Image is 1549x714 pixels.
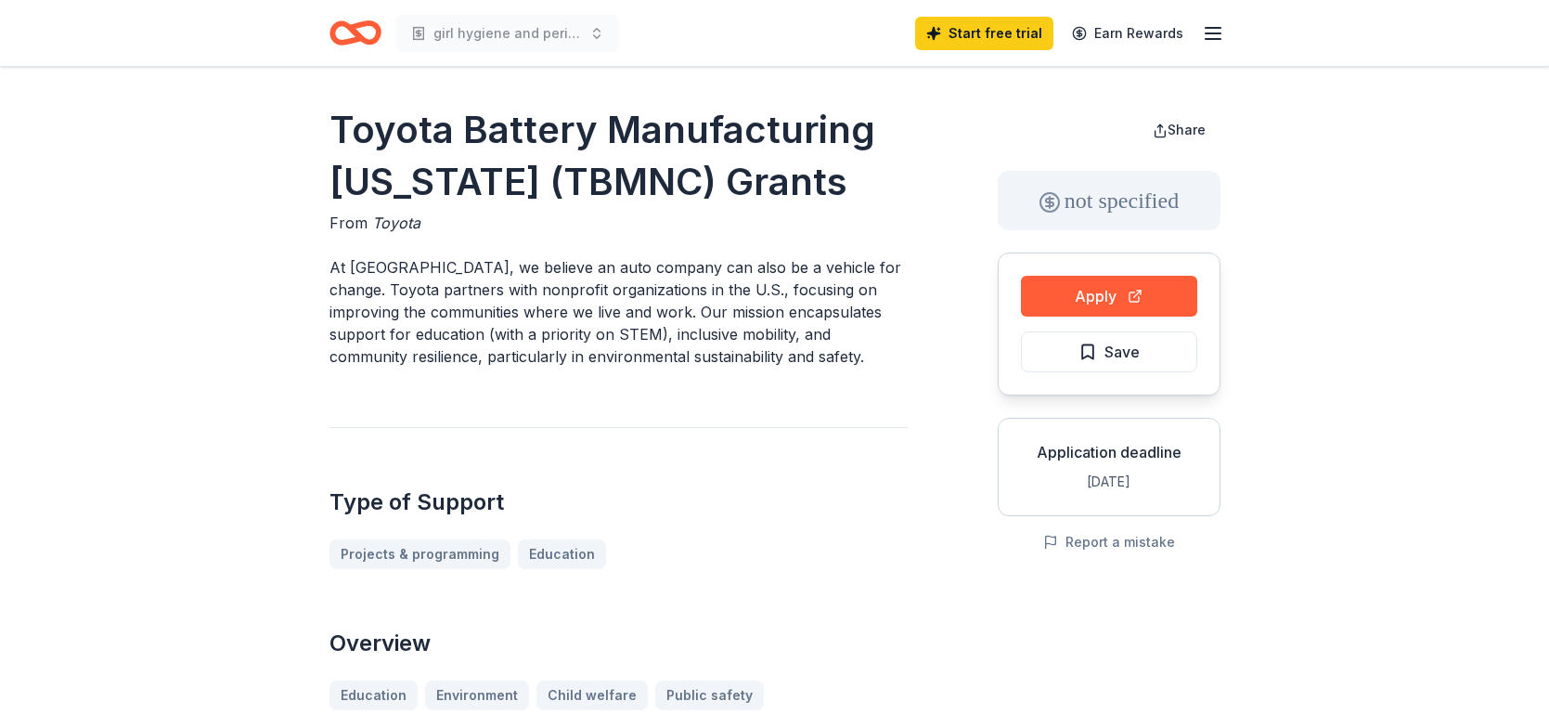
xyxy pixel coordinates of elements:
span: Save [1104,340,1140,364]
div: [DATE] [1013,471,1205,493]
a: Home [329,11,381,55]
h1: Toyota Battery Manufacturing [US_STATE] (TBMNC) Grants [329,104,909,208]
h2: Type of Support [329,487,909,517]
span: girl hygiene and period supplies [433,22,582,45]
span: Share [1168,122,1206,137]
button: Report a mistake [1043,531,1175,553]
div: From [329,212,909,234]
a: Earn Rewards [1061,17,1194,50]
div: not specified [998,171,1220,230]
div: Application deadline [1013,441,1205,463]
button: Apply [1021,276,1197,317]
span: Toyota [372,214,420,232]
a: Start free trial [915,17,1053,50]
button: girl hygiene and period supplies [396,15,619,52]
a: Education [518,539,606,569]
a: Projects & programming [329,539,510,569]
p: At [GEOGRAPHIC_DATA], we believe an auto company can also be a vehicle for change. Toyota partner... [329,256,909,368]
h2: Overview [329,629,909,658]
button: Share [1138,111,1220,149]
button: Save [1021,331,1197,372]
